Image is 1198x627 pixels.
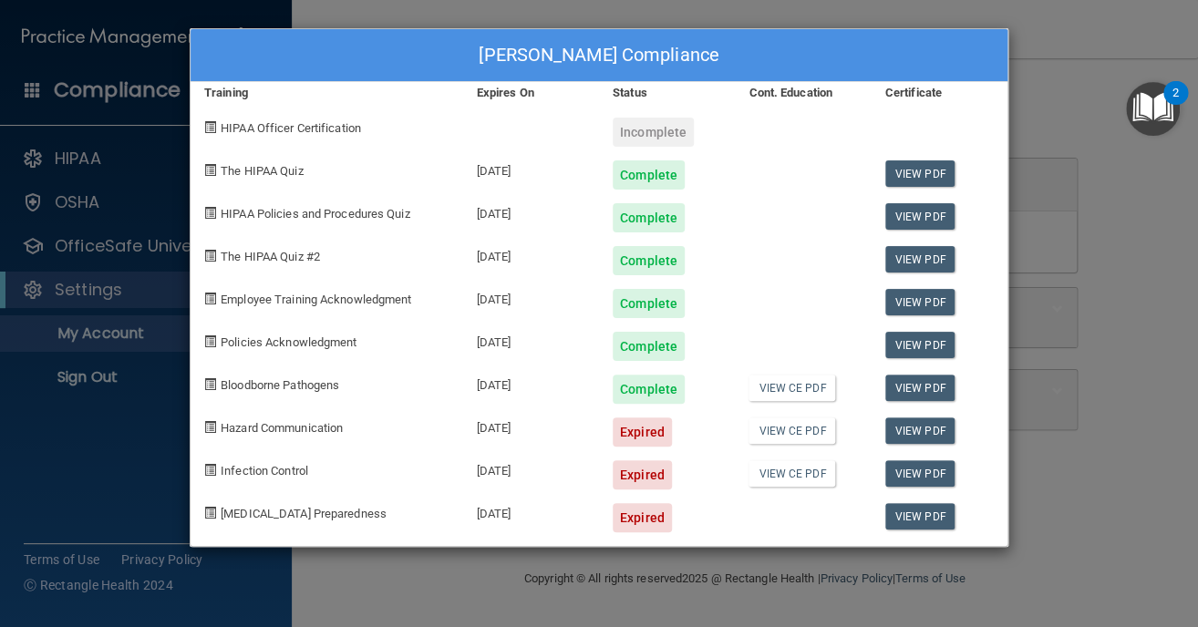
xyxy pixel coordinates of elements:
[885,160,955,187] a: View PDF
[613,332,685,361] div: Complete
[221,293,411,306] span: Employee Training Acknowledgment
[463,147,599,190] div: [DATE]
[463,82,599,104] div: Expires On
[613,503,672,532] div: Expired
[613,417,672,447] div: Expired
[463,318,599,361] div: [DATE]
[613,118,694,147] div: Incomplete
[463,404,599,447] div: [DATE]
[613,289,685,318] div: Complete
[463,489,599,532] div: [DATE]
[613,203,685,232] div: Complete
[885,203,955,230] a: View PDF
[1126,82,1180,136] button: Open Resource Center, 2 new notifications
[885,460,955,487] a: View PDF
[885,246,955,272] a: View PDF
[221,421,343,435] span: Hazard Communication
[463,190,599,232] div: [DATE]
[463,232,599,275] div: [DATE]
[613,375,685,404] div: Complete
[749,375,835,401] a: View CE PDF
[221,464,308,478] span: Infection Control
[613,460,672,489] div: Expired
[1172,93,1179,117] div: 2
[749,460,835,487] a: View CE PDF
[221,378,339,392] span: Bloodborne Pathogens
[613,246,685,275] div: Complete
[221,335,356,349] span: Policies Acknowledgment
[885,332,955,358] a: View PDF
[221,207,409,221] span: HIPAA Policies and Procedures Quiz
[221,507,387,520] span: [MEDICAL_DATA] Preparedness
[749,417,835,444] a: View CE PDF
[191,82,463,104] div: Training
[463,361,599,404] div: [DATE]
[221,250,320,263] span: The HIPAA Quiz #2
[613,160,685,190] div: Complete
[599,82,735,104] div: Status
[885,417,955,444] a: View PDF
[885,503,955,529] a: View PDF
[221,164,303,178] span: The HIPAA Quiz
[885,289,955,315] a: View PDF
[463,447,599,489] div: [DATE]
[735,82,871,104] div: Cont. Education
[885,375,955,401] a: View PDF
[221,121,361,135] span: HIPAA Officer Certification
[463,275,599,318] div: [DATE]
[191,29,1007,82] div: [PERSON_NAME] Compliance
[872,82,1007,104] div: Certificate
